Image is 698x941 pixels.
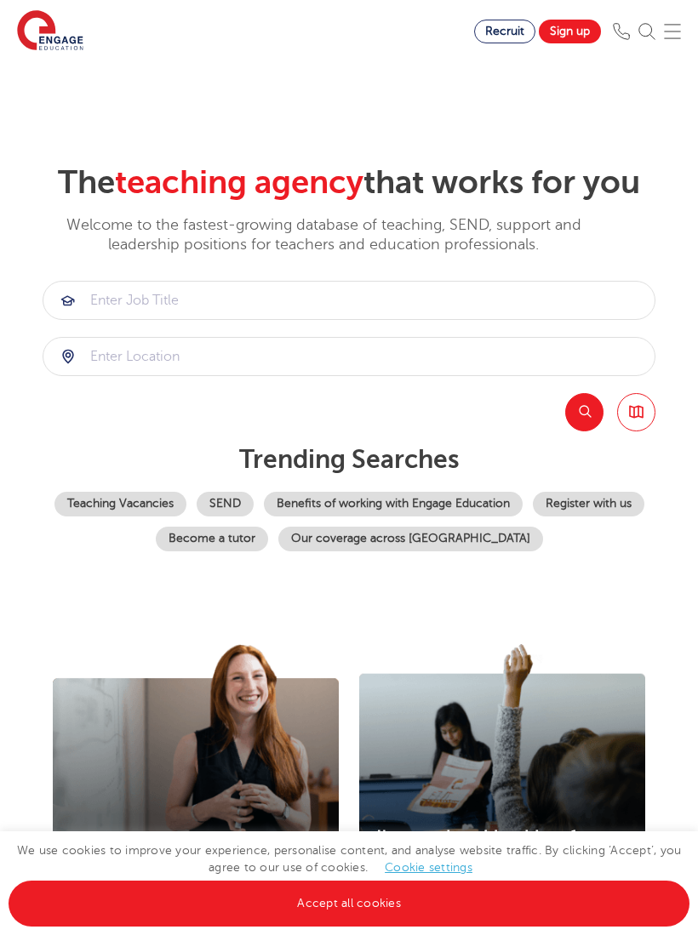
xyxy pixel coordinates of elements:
img: Search [638,23,655,40]
a: Teaching Vacancies [54,492,186,516]
img: I'm a teacher looking for work [53,644,339,902]
a: Sign up [539,20,601,43]
a: SEND [197,492,254,516]
input: Submit [43,282,655,319]
span: Recruit [485,25,524,37]
h2: The that works for you [43,163,655,202]
img: Engage Education [17,10,83,53]
img: Phone [613,23,630,40]
div: Submit [43,337,655,376]
a: I'm a school looking for teachers > [359,827,645,876]
span: We use cookies to improve your experience, personalise content, and analyse website traffic. By c... [9,844,689,910]
img: I'm a school looking for teachers [359,644,645,898]
div: Submit [43,281,655,320]
p: Welcome to the fastest-growing database of teaching, SEND, support and leadership positions for t... [43,215,604,255]
a: Our coverage across [GEOGRAPHIC_DATA] [278,527,543,551]
a: Register with us [533,492,644,516]
span: I'm a school looking for teachers > [376,827,596,875]
a: Become a tutor [156,527,268,551]
button: Search [565,393,604,431]
input: Submit [43,338,655,375]
p: Trending searches [43,444,655,475]
span: teaching agency [115,164,363,201]
img: Mobile Menu [664,23,681,40]
a: Cookie settings [385,861,472,874]
a: Accept all cookies [9,881,689,927]
a: Benefits of working with Engage Education [264,492,523,516]
a: Recruit [474,20,535,43]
